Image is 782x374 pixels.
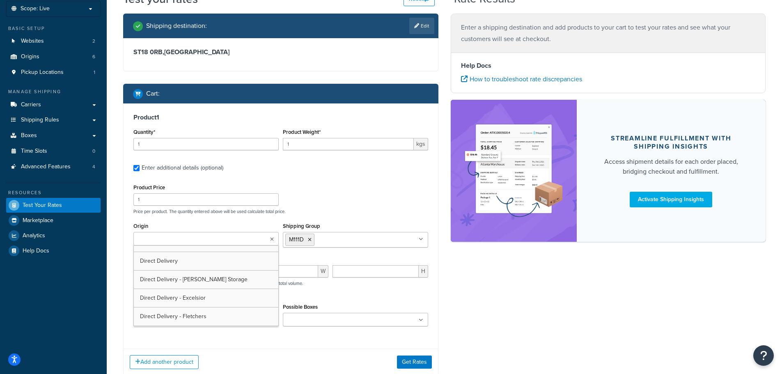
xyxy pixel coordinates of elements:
[134,271,278,289] a: Direct Delivery - [PERSON_NAME] Storage
[21,69,64,76] span: Pickup Locations
[283,223,320,229] label: Shipping Group
[21,101,41,108] span: Carriers
[23,248,49,255] span: Help Docs
[21,53,39,60] span: Origins
[753,345,774,366] button: Open Resource Center
[140,312,206,321] span: Direct Delivery - Fletchers
[6,112,101,128] a: Shipping Rules
[92,38,95,45] span: 2
[92,53,95,60] span: 6
[318,265,328,278] span: W
[21,5,50,12] span: Scope: Live
[6,49,101,64] li: Origins
[419,265,428,278] span: H
[6,144,101,159] li: Time Slots
[289,235,304,244] span: M111D
[283,138,414,150] input: 0.00
[133,184,165,190] label: Product Price
[6,128,101,143] a: Boxes
[94,69,95,76] span: 1
[23,232,45,239] span: Analytics
[6,144,101,159] a: Time Slots0
[23,202,62,209] span: Test Your Rates
[6,65,101,80] li: Pickup Locations
[461,22,756,45] p: Enter a shipping destination and add products to your cart to test your rates and see what your c...
[131,209,430,214] p: Price per product. The quantity entered above will be used calculate total price.
[134,252,278,270] a: Direct Delivery
[409,18,434,34] a: Edit
[21,163,71,170] span: Advanced Features
[6,88,101,95] div: Manage Shipping
[630,192,712,207] a: Activate Shipping Insights
[6,34,101,49] li: Websites
[142,162,223,174] div: Enter additional details (optional)
[6,213,101,228] a: Marketplace
[146,22,207,30] h2: Shipping destination :
[21,38,44,45] span: Websites
[283,129,321,135] label: Product Weight*
[133,165,140,171] input: Enter additional details (optional)
[463,112,564,229] img: feature-image-si-e24932ea9b9fcd0ff835db86be1ff8d589347e8876e1638d903ea230a36726be.png
[6,65,101,80] a: Pickup Locations1
[6,49,101,64] a: Origins6
[21,117,59,124] span: Shipping Rules
[6,159,101,174] li: Advanced Features
[6,198,101,213] a: Test Your Rates
[130,355,199,369] button: Add another product
[92,148,95,155] span: 0
[461,74,582,84] a: How to troubleshoot rate discrepancies
[596,134,746,151] div: Streamline Fulfillment with Shipping Insights
[133,138,279,150] input: 0
[6,159,101,174] a: Advanced Features4
[596,157,746,177] div: Access shipment details for each order placed, bridging checkout and fulfillment.
[461,61,756,71] h4: Help Docs
[140,275,248,284] span: Direct Delivery - [PERSON_NAME] Storage
[21,148,47,155] span: Time Slots
[397,356,432,369] button: Get Rates
[134,289,278,307] a: Direct Delivery - Excelsior
[134,307,278,326] a: Direct Delivery - Fletchers
[146,90,160,97] h2: Cart :
[6,228,101,243] a: Analytics
[283,304,318,310] label: Possible Boxes
[140,294,206,302] span: Direct Delivery - Excelsior
[92,163,95,170] span: 4
[131,280,303,286] p: Dimensions per product. The quantity entered above will be used calculate total volume.
[414,138,428,150] span: kgs
[140,257,178,265] span: Direct Delivery
[133,129,155,135] label: Quantity*
[133,48,428,56] h3: ST18 0RB , [GEOGRAPHIC_DATA]
[21,132,37,139] span: Boxes
[6,189,101,196] div: Resources
[23,217,53,224] span: Marketplace
[6,97,101,112] a: Carriers
[133,113,428,122] h3: Product 1
[6,243,101,258] a: Help Docs
[6,25,101,32] div: Basic Setup
[133,223,148,229] label: Origin
[6,34,101,49] a: Websites2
